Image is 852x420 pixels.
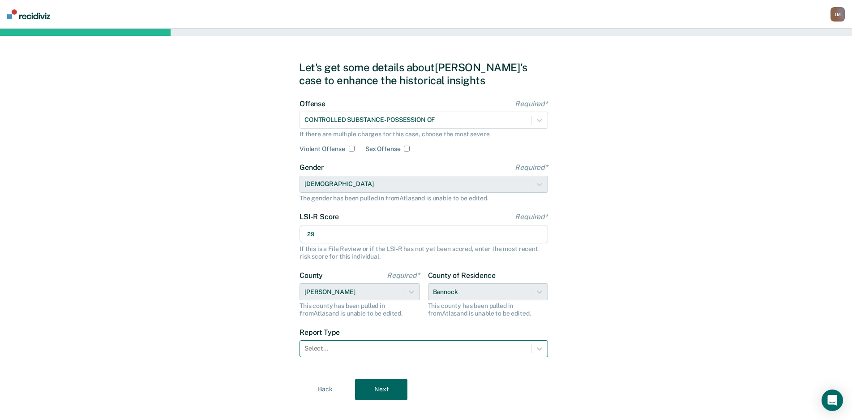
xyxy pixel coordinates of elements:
label: LSI-R Score [300,212,548,221]
div: This county has been pulled in from Atlas and is unable to be edited. [300,302,420,317]
label: Offense [300,100,548,108]
div: Open Intercom Messenger [822,390,843,411]
div: This county has been pulled in from Atlas and is unable to be edited. [428,302,548,317]
img: Recidiviz [7,9,50,19]
div: If there are multiple charges for this case, choose the most severe [300,130,548,138]
span: Required* [515,163,548,172]
label: Sex Offense [365,145,400,153]
button: JM [831,7,845,22]
span: Required* [387,271,420,280]
label: County of Residence [428,271,548,280]
div: If this is a File Review or if the LSI-R has not yet been scored, enter the most recent risk scor... [300,245,548,260]
button: Back [299,379,351,400]
div: Let's get some details about [PERSON_NAME]'s case to enhance the historical insights [299,61,553,87]
label: Gender [300,163,548,172]
button: Next [355,379,407,400]
label: Violent Offense [300,145,345,153]
div: J M [831,7,845,22]
div: The gender has been pulled in from Atlas and is unable to be edited. [300,195,548,202]
label: County [300,271,420,280]
label: Report Type [300,328,548,337]
span: Required* [515,100,548,108]
span: Required* [515,212,548,221]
